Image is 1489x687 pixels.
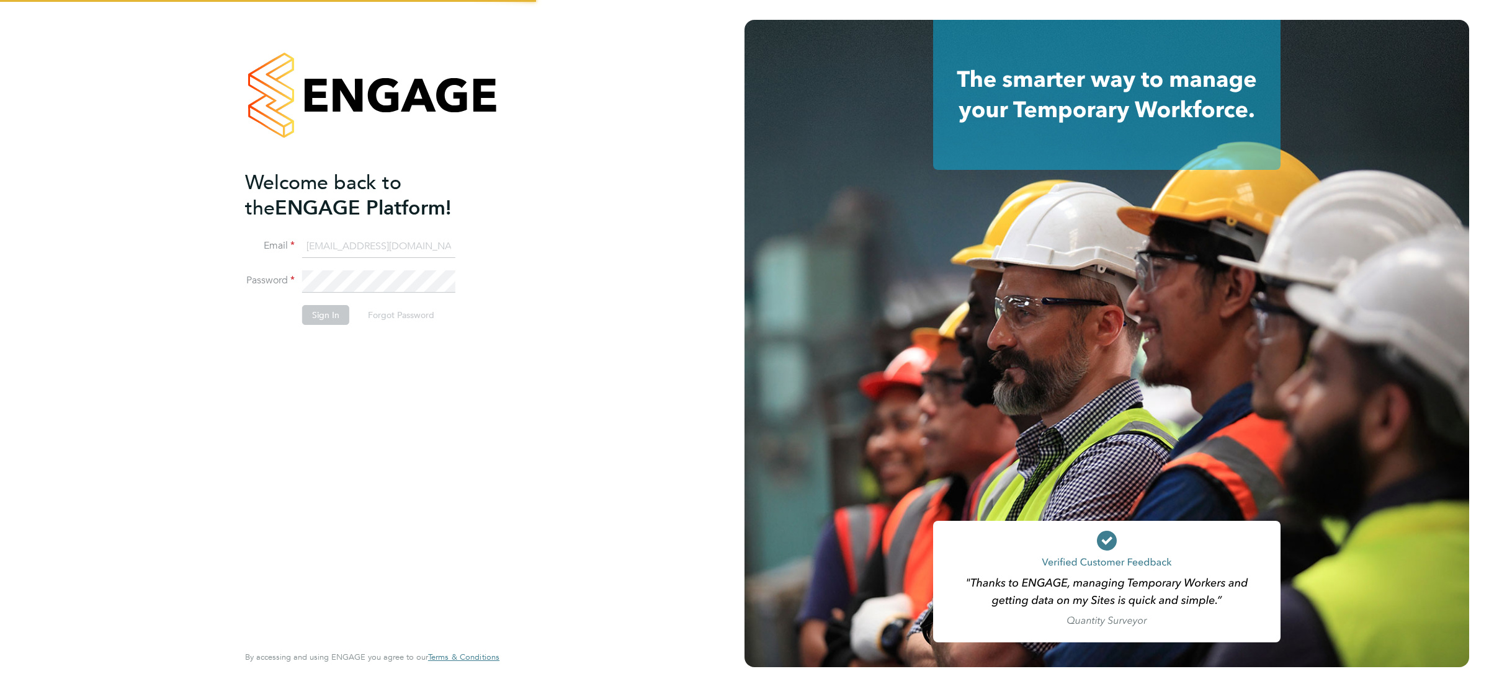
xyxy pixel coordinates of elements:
[302,236,455,258] input: Enter your work email...
[358,305,444,325] button: Forgot Password
[245,239,295,252] label: Email
[245,170,487,221] h2: ENGAGE Platform!
[245,652,499,662] span: By accessing and using ENGAGE you agree to our
[245,274,295,287] label: Password
[428,652,499,662] span: Terms & Conditions
[302,305,349,325] button: Sign In
[245,171,401,220] span: Welcome back to the
[428,652,499,662] a: Terms & Conditions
